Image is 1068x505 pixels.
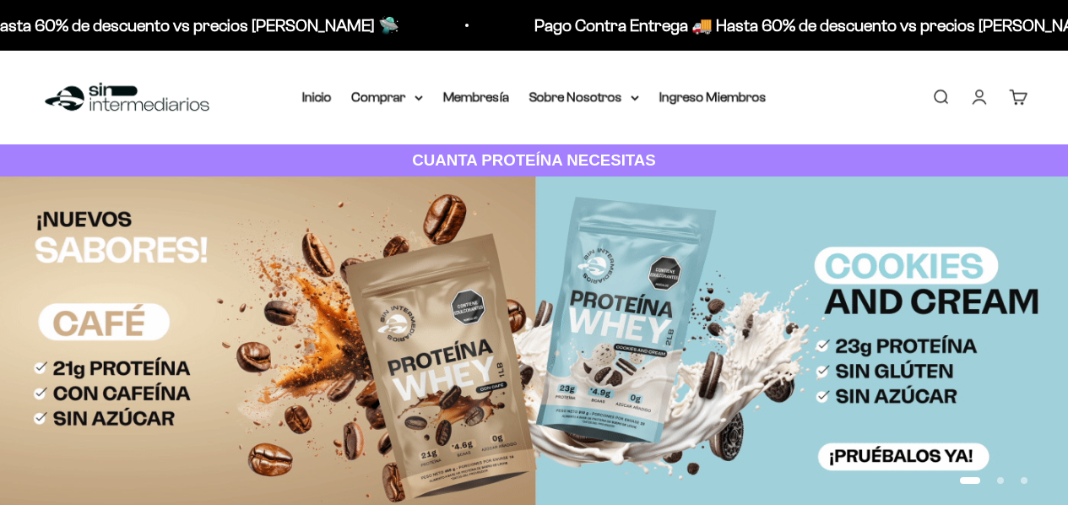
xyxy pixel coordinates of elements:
[412,151,656,169] strong: CUANTA PROTEÍNA NECESITAS
[352,86,423,108] summary: Comprar
[443,90,509,104] a: Membresía
[472,12,1064,39] p: Pago Contra Entrega 🚚 Hasta 60% de descuento vs precios [PERSON_NAME] 🛸
[302,90,332,104] a: Inicio
[659,90,767,104] a: Ingreso Miembros
[529,86,639,108] summary: Sobre Nosotros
